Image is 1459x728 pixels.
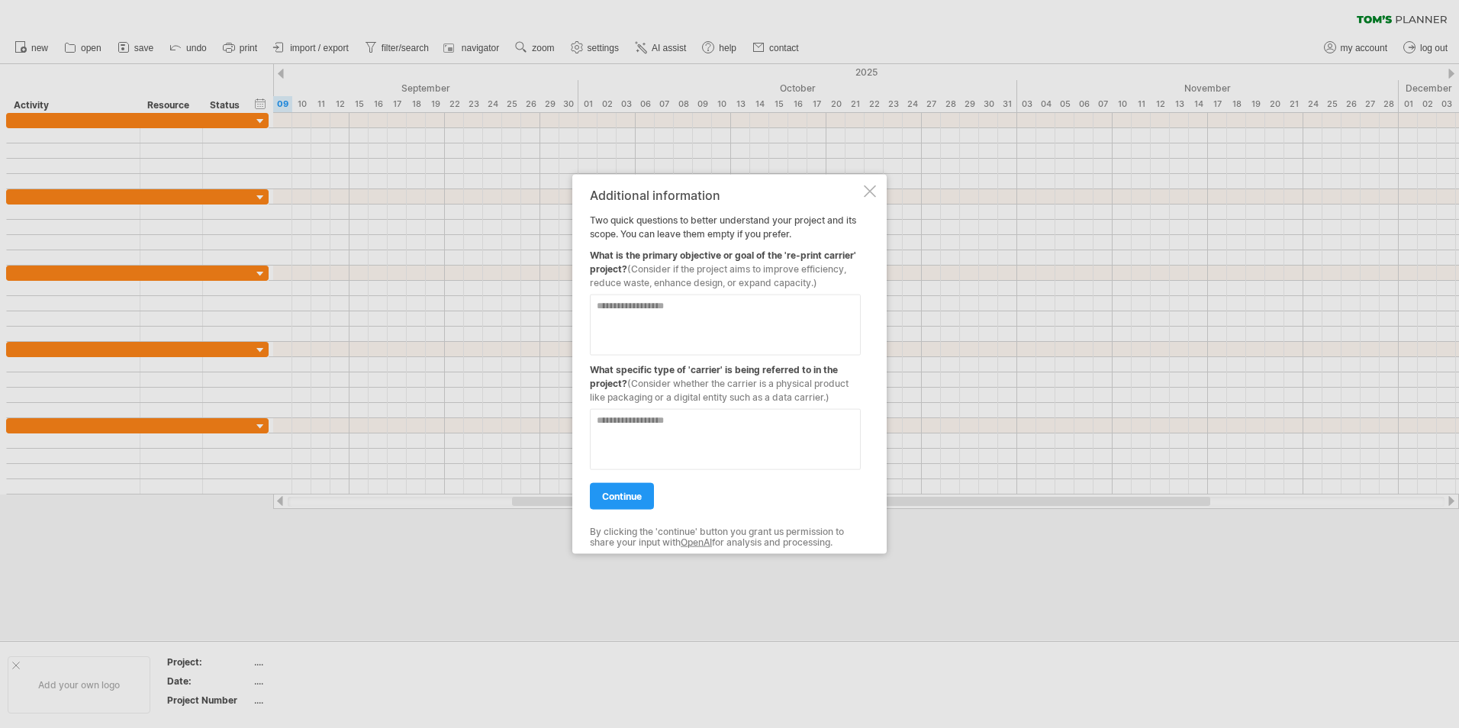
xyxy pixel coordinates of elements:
div: By clicking the 'continue' button you grant us permission to share your input with for analysis a... [590,527,861,549]
a: OpenAI [681,536,712,548]
div: Additional information [590,188,861,202]
span: continue [602,491,642,502]
div: What is the primary objective or goal of the 're-print carrier' project? [590,241,861,290]
span: (Consider if the project aims to improve efficiency, reduce waste, enhance design, or expand capa... [590,263,846,288]
div: Two quick questions to better understand your project and its scope. You can leave them empty if ... [590,188,861,540]
a: continue [590,483,654,510]
div: What specific type of 'carrier' is being referred to in the project? [590,356,861,404]
span: (Consider whether the carrier is a physical product like packaging or a digital entity such as a ... [590,378,849,403]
